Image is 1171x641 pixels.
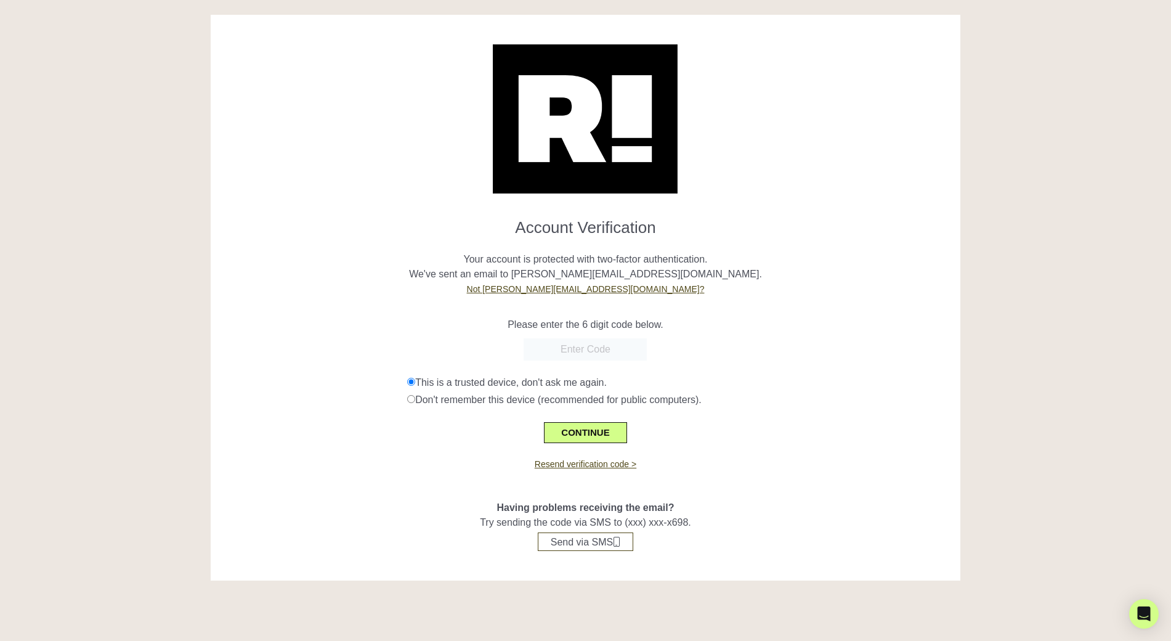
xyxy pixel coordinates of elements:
[407,375,951,390] div: This is a trusted device, don't ask me again.
[1129,599,1159,629] div: Open Intercom Messenger
[538,533,633,551] button: Send via SMS
[467,284,705,294] a: Not [PERSON_NAME][EMAIL_ADDRESS][DOMAIN_NAME]?
[220,208,951,237] h1: Account Verification
[220,237,951,296] p: Your account is protected with two-factor authentication. We've sent an email to [PERSON_NAME][EM...
[407,393,951,407] div: Don't remember this device (recommended for public computers).
[524,338,647,361] input: Enter Code
[496,502,674,513] span: Having problems receiving the email?
[493,44,678,194] img: Retention.com
[535,459,636,469] a: Resend verification code >
[220,317,951,332] p: Please enter the 6 digit code below.
[220,471,951,551] div: Try sending the code via SMS to (xxx) xxx-x698.
[544,422,626,443] button: CONTINUE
